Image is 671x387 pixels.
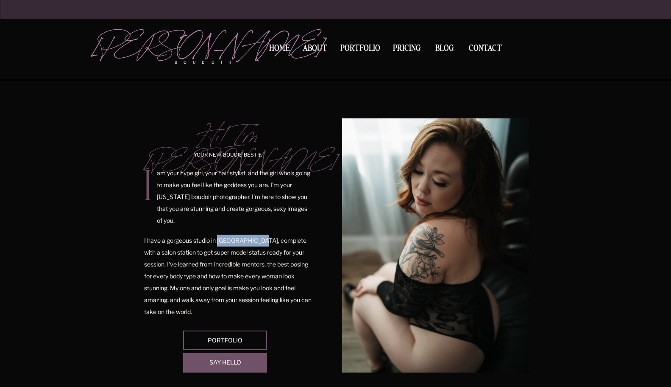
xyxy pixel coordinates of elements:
p: Hi! I'm [PERSON_NAME] [145,120,312,141]
a: Portfolio [337,44,383,56]
a: Contact [465,44,505,53]
a: Say Hello [185,359,266,364]
a: Portfolio [185,337,266,344]
p: am your hype girl, your hair stylist, and the girl who's going to make you feel like the goddess ... [157,167,312,230]
a: Pricing [391,44,423,56]
p: I [143,170,152,208]
p: I have a gorgeous studio in [GEOGRAPHIC_DATA], complete with a salon station to get super model s... [144,235,313,318]
p: boudoir [175,59,245,65]
a: [PERSON_NAME] [93,30,245,56]
a: BLOG [432,44,458,52]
